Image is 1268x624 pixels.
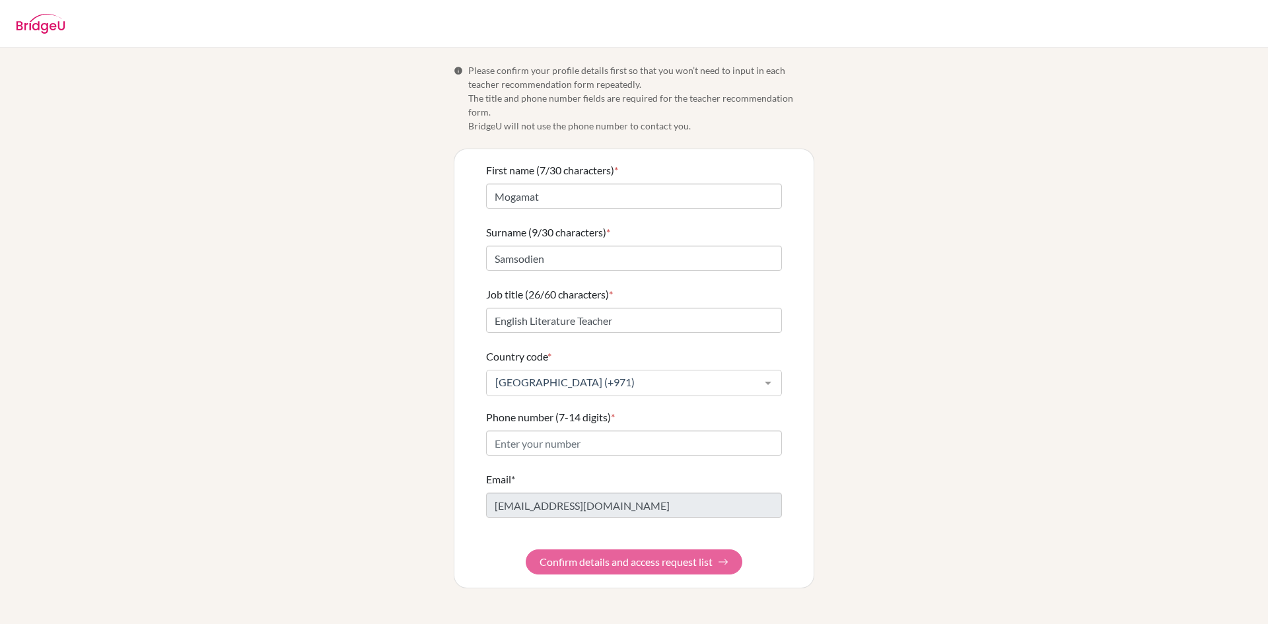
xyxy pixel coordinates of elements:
[486,308,782,333] input: Enter your job title
[492,376,755,389] span: [GEOGRAPHIC_DATA] (+971)
[454,66,463,75] span: Info
[486,287,613,302] label: Job title (26/60 characters)
[486,409,615,425] label: Phone number (7-14 digits)
[486,431,782,456] input: Enter your number
[486,349,551,364] label: Country code
[468,63,814,133] span: Please confirm your profile details first so that you won’t need to input in each teacher recomme...
[486,225,610,240] label: Surname (9/30 characters)
[486,246,782,271] input: Enter your surname
[486,162,618,178] label: First name (7/30 characters)
[16,14,65,34] img: BridgeU logo
[486,471,515,487] label: Email*
[486,184,782,209] input: Enter your first name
